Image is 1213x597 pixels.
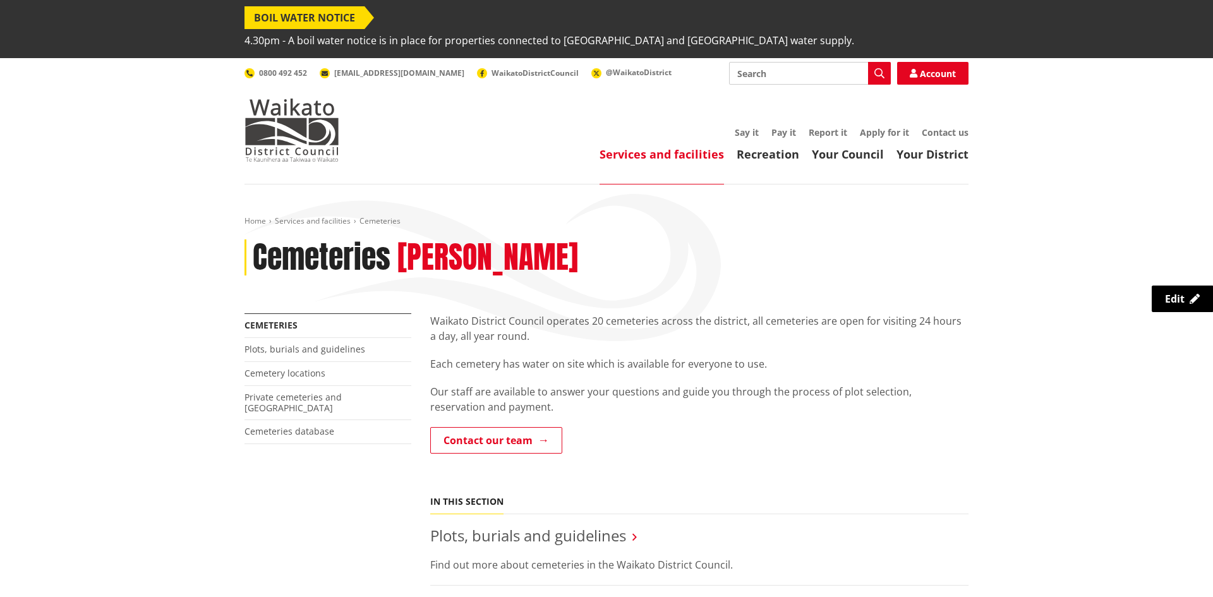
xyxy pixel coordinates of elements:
a: Services and facilities [600,147,724,162]
a: Private cemeteries and [GEOGRAPHIC_DATA] [244,391,342,414]
p: Find out more about cemeteries in the Waikato District Council. [430,557,969,572]
nav: breadcrumb [244,216,969,227]
h5: In this section [430,497,504,507]
a: Report it [809,126,847,138]
a: Edit [1152,286,1213,312]
span: WaikatoDistrictCouncil [492,68,579,78]
a: Contact our team [430,427,562,454]
a: Plots, burials and guidelines [244,343,365,355]
a: Your District [896,147,969,162]
a: Plots, burials and guidelines [430,525,626,546]
a: Your Council [812,147,884,162]
span: [EMAIL_ADDRESS][DOMAIN_NAME] [334,68,464,78]
a: Contact us [922,126,969,138]
a: Account [897,62,969,85]
img: Waikato District Council - Te Kaunihera aa Takiwaa o Waikato [244,99,339,162]
a: Pay it [771,126,796,138]
h1: Cemeteries [253,239,390,276]
span: 0800 492 452 [259,68,307,78]
p: Our staff are available to answer your questions and guide you through the process of plot select... [430,384,969,414]
a: [EMAIL_ADDRESS][DOMAIN_NAME] [320,68,464,78]
span: @WaikatoDistrict [606,67,672,78]
a: Say it [735,126,759,138]
a: Cemeteries [244,319,298,331]
a: 0800 492 452 [244,68,307,78]
span: Cemeteries [359,215,401,226]
span: 4.30pm - A boil water notice is in place for properties connected to [GEOGRAPHIC_DATA] and [GEOGR... [244,29,854,52]
a: Cemeteries database [244,425,334,437]
a: Services and facilities [275,215,351,226]
p: Waikato District Council operates 20 cemeteries across the district, all cemeteries are open for ... [430,313,969,344]
a: Apply for it [860,126,909,138]
a: Home [244,215,266,226]
h2: [PERSON_NAME] [397,239,578,276]
a: Recreation [737,147,799,162]
a: @WaikatoDistrict [591,67,672,78]
a: Cemetery locations [244,367,325,379]
a: WaikatoDistrictCouncil [477,68,579,78]
span: Edit [1165,292,1185,306]
input: Search input [729,62,891,85]
p: Each cemetery has water on site which is available for everyone to use. [430,356,969,371]
span: BOIL WATER NOTICE [244,6,365,29]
